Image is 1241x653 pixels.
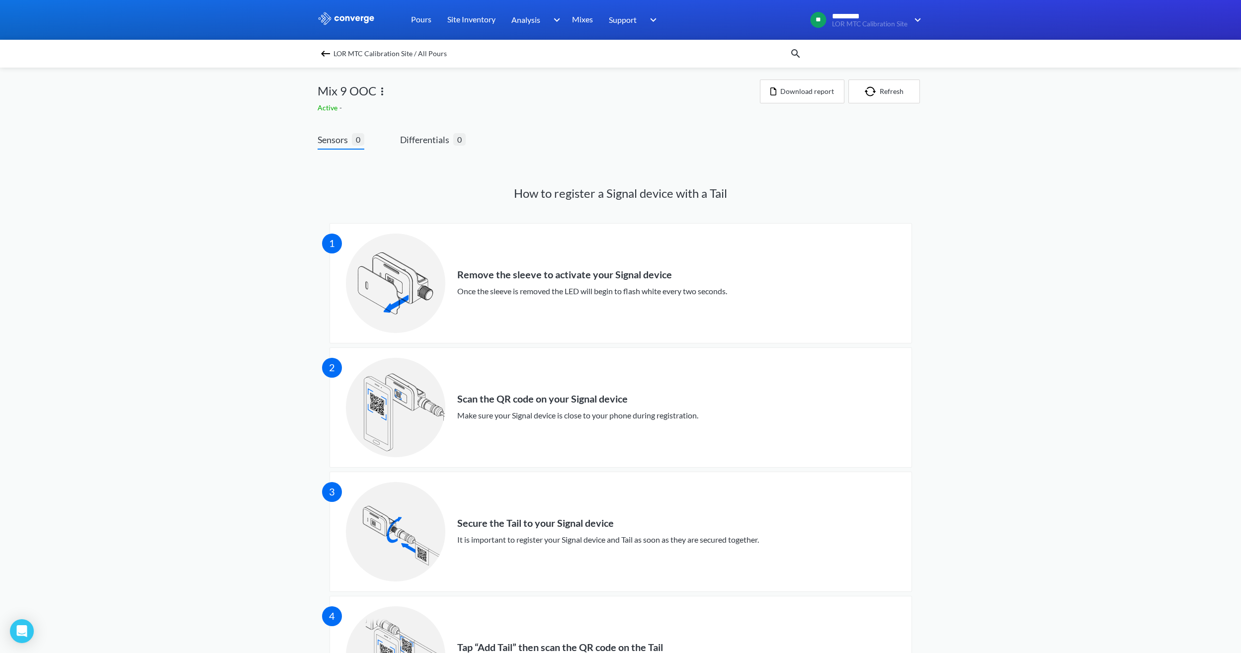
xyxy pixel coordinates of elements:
[339,103,344,112] span: -
[400,133,453,147] span: Differentials
[318,12,375,25] img: logo_ewhite.svg
[547,14,563,26] img: downArrow.svg
[318,82,376,100] span: Mix 9 OOC
[346,358,445,457] img: 2-signal-qr-code-scan@3x.png
[848,80,920,103] button: Refresh
[318,103,339,112] span: Active
[320,48,331,60] img: backspace.svg
[457,269,727,281] div: Remove the sleeve to activate your Signal device
[770,87,776,95] img: icon-file.svg
[322,482,342,502] div: 3
[790,48,802,60] img: icon-search.svg
[760,80,844,103] button: Download report
[644,14,660,26] img: downArrow.svg
[453,133,466,146] span: 0
[457,393,698,405] div: Scan the QR code on your Signal device
[333,47,447,61] span: LOR MTC Calibration Site / All Pours
[832,20,908,28] span: LOR MTC Calibration Site
[609,13,637,26] span: Support
[908,14,924,26] img: downArrow.svg
[346,234,445,333] img: 1-signal-sleeve-removal-info@3x.png
[346,482,445,581] img: 3-signal-secure-tail@3x.png
[318,185,924,201] h1: How to register a Signal device with a Tail
[10,619,34,643] div: Open Intercom Messenger
[352,133,364,146] span: 0
[318,133,352,147] span: Sensors
[457,409,698,421] div: Make sure your Signal device is close to your phone during registration.
[457,533,759,546] div: It is important to register your Signal device and Tail as soon as they are secured together.
[865,86,880,96] img: icon-refresh.svg
[511,13,540,26] span: Analysis
[322,234,342,253] div: 1
[457,285,727,297] div: Once the sleeve is removed the LED will begin to flash white every two seconds.
[322,358,342,378] div: 2
[457,517,759,529] div: Secure the Tail to your Signal device
[322,606,342,626] div: 4
[376,85,388,97] img: more.svg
